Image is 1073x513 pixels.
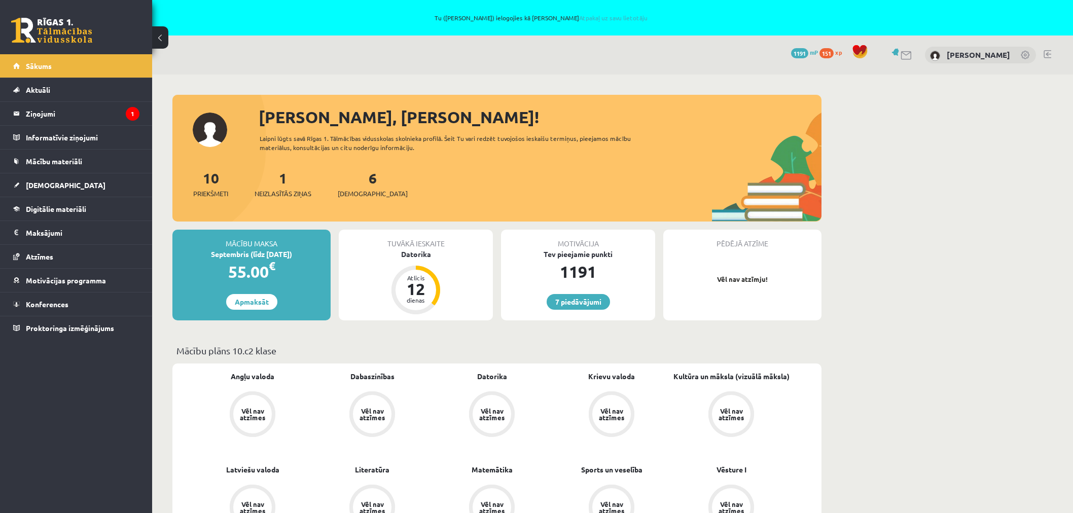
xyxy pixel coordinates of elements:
[547,294,610,310] a: 7 piedāvājumi
[401,281,431,297] div: 12
[26,180,105,190] span: [DEMOGRAPHIC_DATA]
[338,189,408,199] span: [DEMOGRAPHIC_DATA]
[501,249,655,260] div: Tev pieejamie punkti
[501,260,655,284] div: 1191
[791,48,818,56] a: 1191 mP
[13,173,139,197] a: [DEMOGRAPHIC_DATA]
[13,126,139,149] a: Informatīvie ziņojumi
[501,230,655,249] div: Motivācija
[339,230,493,249] div: Tuvākā ieskaite
[552,391,671,439] a: Vēl nav atzīmes
[581,464,642,475] a: Sports un veselība
[26,252,53,261] span: Atzīmes
[717,408,745,421] div: Vēl nav atzīmes
[668,274,816,284] p: Vēl nav atzīmju!
[930,51,940,61] img: Margarita Petruse
[339,249,493,316] a: Datorika Atlicis 12 dienas
[13,150,139,173] a: Mācību materiāli
[478,408,506,421] div: Vēl nav atzīmes
[819,48,834,58] span: 151
[172,249,331,260] div: Septembris (līdz [DATE])
[477,371,507,382] a: Datorika
[255,189,311,199] span: Neizlasītās ziņas
[13,245,139,268] a: Atzīmes
[355,464,389,475] a: Literatūra
[401,297,431,303] div: dienas
[13,269,139,292] a: Motivācijas programma
[663,230,821,249] div: Pēdējā atzīme
[238,408,267,421] div: Vēl nav atzīmes
[193,169,228,199] a: 10Priekšmeti
[339,249,493,260] div: Datorika
[810,48,818,56] span: mP
[673,371,790,382] a: Kultūra un māksla (vizuālā māksla)
[269,259,275,273] span: €
[193,391,312,439] a: Vēl nav atzīmes
[26,276,106,285] span: Motivācijas programma
[13,197,139,221] a: Digitālie materiāli
[117,15,965,21] span: Tu ([PERSON_NAME]) ielogojies kā [PERSON_NAME]
[401,275,431,281] div: Atlicis
[13,292,139,316] a: Konferences
[835,48,842,56] span: xp
[717,464,746,475] a: Vēsture I
[259,105,821,129] div: [PERSON_NAME], [PERSON_NAME]!
[13,102,139,125] a: Ziņojumi1
[172,230,331,249] div: Mācību maksa
[358,408,386,421] div: Vēl nav atzīmes
[312,391,432,439] a: Vēl nav atzīmes
[579,14,648,22] a: Atpakaļ uz savu lietotāju
[26,204,86,213] span: Digitālie materiāli
[193,189,228,199] span: Priekšmeti
[13,221,139,244] a: Maksājumi
[126,107,139,121] i: 1
[791,48,808,58] span: 1191
[26,102,139,125] legend: Ziņojumi
[13,54,139,78] a: Sākums
[588,371,635,382] a: Krievu valoda
[26,323,114,333] span: Proktoringa izmēģinājums
[226,294,277,310] a: Apmaksāt
[26,300,68,309] span: Konferences
[26,221,139,244] legend: Maksājumi
[26,85,50,94] span: Aktuāli
[260,134,649,152] div: Laipni lūgts savā Rīgas 1. Tālmācības vidusskolas skolnieka profilā. Šeit Tu vari redzēt tuvojošo...
[226,464,279,475] a: Latviešu valoda
[13,316,139,340] a: Proktoringa izmēģinājums
[350,371,395,382] a: Dabaszinības
[11,18,92,43] a: Rīgas 1. Tālmācības vidusskola
[26,126,139,149] legend: Informatīvie ziņojumi
[255,169,311,199] a: 1Neizlasītās ziņas
[26,61,52,70] span: Sākums
[472,464,513,475] a: Matemātika
[13,78,139,101] a: Aktuāli
[176,344,817,357] p: Mācību plāns 10.c2 klase
[947,50,1010,60] a: [PERSON_NAME]
[338,169,408,199] a: 6[DEMOGRAPHIC_DATA]
[432,391,552,439] a: Vēl nav atzīmes
[172,260,331,284] div: 55.00
[671,391,791,439] a: Vēl nav atzīmes
[231,371,274,382] a: Angļu valoda
[819,48,847,56] a: 151 xp
[597,408,626,421] div: Vēl nav atzīmes
[26,157,82,166] span: Mācību materiāli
